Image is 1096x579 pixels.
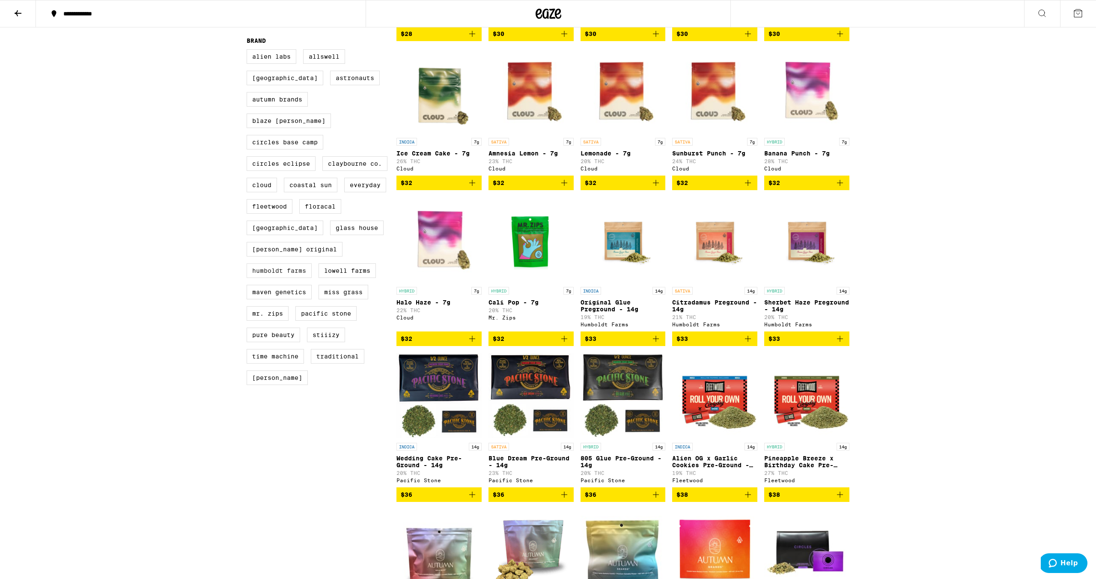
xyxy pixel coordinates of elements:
p: Blue Dream Pre-Ground - 14g [488,455,574,469]
p: 19% THC [672,470,757,476]
label: [GEOGRAPHIC_DATA] [247,71,323,85]
a: Open page for Banana Punch - 7g from Cloud [764,48,849,176]
div: Mr. Zips [488,315,574,320]
img: Pacific Stone - Wedding Cake Pre-Ground - 14g [396,353,482,439]
p: 7g [563,138,574,146]
img: Pacific Stone - 805 Glue Pre-Ground - 14g [581,353,666,439]
div: Cloud [672,166,757,171]
img: Cloud - Halo Haze - 7g [396,197,482,283]
a: Open page for Ice Cream Cake - 7g from Cloud [396,48,482,176]
p: Pineapple Breeze x Birthday Cake Pre-Ground - 14g [764,455,849,469]
p: SATIVA [672,287,693,295]
p: SATIVA [488,443,509,451]
p: 20% THC [488,307,574,313]
button: Add to bag [672,487,757,502]
p: 7g [471,287,482,295]
a: Open page for Amnesia Lemon - 7g from Cloud [488,48,574,176]
p: 23% THC [488,158,574,164]
p: 20% THC [396,470,482,476]
a: Open page for Alien OG x Garlic Cookies Pre-Ground - 14g from Fleetwood [672,353,757,487]
a: Open page for Lemonade - 7g from Cloud [581,48,666,176]
img: Cloud - Amnesia Lemon - 7g [488,48,574,134]
div: Cloud [396,166,482,171]
label: FloraCal [299,199,341,214]
img: Fleetwood - Pineapple Breeze x Birthday Cake Pre-Ground - 14g [764,353,849,439]
img: Cloud - Ice Cream Cake - 7g [396,48,482,134]
div: Cloud [488,166,574,171]
p: Banana Punch - 7g [764,150,849,157]
a: Open page for Original Glue Preground - 14g from Humboldt Farms [581,197,666,331]
label: Humboldt Farms [247,263,312,278]
label: Pure Beauty [247,328,300,342]
img: Humboldt Farms - Sherbet Haze Preground - 14g [764,197,849,283]
span: $36 [401,491,412,498]
p: Sherbet Haze Preground - 14g [764,299,849,313]
p: 14g [561,443,574,451]
p: Lemonade - 7g [581,150,666,157]
div: Cloud [396,315,482,320]
label: Mr. Zips [247,306,289,321]
button: Add to bag [488,487,574,502]
img: Mr. Zips - Cali Pop - 7g [488,197,574,283]
p: 7g [747,138,757,146]
p: 21% THC [672,314,757,320]
p: 14g [652,287,665,295]
p: SATIVA [672,138,693,146]
span: $33 [585,335,596,342]
p: 26% THC [396,158,482,164]
p: Amnesia Lemon - 7g [488,150,574,157]
span: $32 [676,179,688,186]
div: Pacific Stone [396,478,482,483]
p: 28% THC [764,158,849,164]
p: 14g [745,443,757,451]
label: Everyday [344,178,386,192]
span: $32 [768,179,780,186]
p: HYBRID [764,443,785,451]
a: Open page for Halo Haze - 7g from Cloud [396,197,482,331]
p: 14g [652,443,665,451]
a: Open page for Sunburst Punch - 7g from Cloud [672,48,757,176]
label: Miss Grass [319,285,368,299]
img: Cloud - Sunburst Punch - 7g [672,48,757,134]
button: Add to bag [488,331,574,346]
label: Maven Genetics [247,285,312,299]
label: Traditional [311,349,364,364]
div: Humboldt Farms [581,322,666,327]
label: Coastal Sun [284,178,337,192]
p: HYBRID [396,287,417,295]
button: Add to bag [488,27,574,41]
iframe: Opens a widget where you can find more information [1041,553,1087,575]
p: Alien OG x Garlic Cookies Pre-Ground - 14g [672,455,757,469]
img: Fleetwood - Alien OG x Garlic Cookies Pre-Ground - 14g [672,353,757,439]
img: Cloud - Lemonade - 7g [581,48,666,134]
p: 24% THC [672,158,757,164]
p: 20% THC [764,314,849,320]
span: $30 [676,30,688,37]
a: Open page for Pineapple Breeze x Birthday Cake Pre-Ground - 14g from Fleetwood [764,353,849,487]
p: 20% THC [581,470,666,476]
button: Add to bag [581,331,666,346]
p: SATIVA [488,138,509,146]
span: $32 [401,335,412,342]
span: $30 [493,30,504,37]
p: HYBRID [488,287,509,295]
img: Humboldt Farms - Citradamus Preground - 14g [672,197,757,283]
p: 7g [839,138,849,146]
p: 27% THC [764,470,849,476]
button: Add to bag [581,27,666,41]
span: $32 [493,179,504,186]
p: 23% THC [488,470,574,476]
label: Autumn Brands [247,92,308,107]
p: 7g [655,138,665,146]
label: Lowell Farms [319,263,376,278]
img: Cloud - Banana Punch - 7g [764,48,849,134]
button: Add to bag [581,487,666,502]
label: [GEOGRAPHIC_DATA] [247,221,323,235]
p: 14g [745,287,757,295]
p: Original Glue Preground - 14g [581,299,666,313]
button: Add to bag [396,487,482,502]
a: Open page for Blue Dream Pre-Ground - 14g from Pacific Stone [488,353,574,487]
span: $28 [401,30,412,37]
label: Blaze [PERSON_NAME] [247,113,331,128]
